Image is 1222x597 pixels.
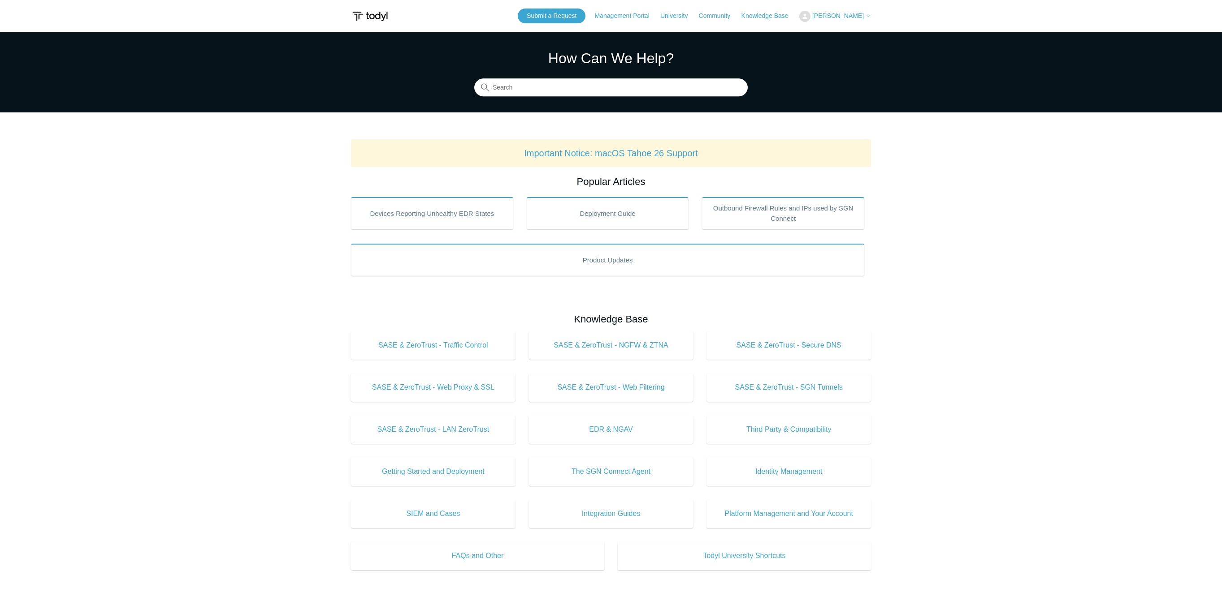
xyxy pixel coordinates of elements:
[542,340,680,351] span: SASE & ZeroTrust - NGFW & ZTNA
[351,174,871,189] h2: Popular Articles
[351,541,604,570] a: FAQs and Other
[799,11,871,22] button: [PERSON_NAME]
[720,340,858,351] span: SASE & ZeroTrust - Secure DNS
[529,331,693,360] a: SASE & ZeroTrust - NGFW & ZTNA
[529,415,693,444] a: EDR & NGAV
[474,47,748,69] h1: How Can We Help?
[364,466,502,477] span: Getting Started and Deployment
[618,541,871,570] a: Todyl University Shortcuts
[351,244,864,276] a: Product Updates
[706,373,871,402] a: SASE & ZeroTrust - SGN Tunnels
[364,424,502,435] span: SASE & ZeroTrust - LAN ZeroTrust
[542,508,680,519] span: Integration Guides
[351,415,516,444] a: SASE & ZeroTrust - LAN ZeroTrust
[364,550,591,561] span: FAQs and Other
[351,331,516,360] a: SASE & ZeroTrust - Traffic Control
[364,382,502,393] span: SASE & ZeroTrust - Web Proxy & SSL
[720,466,858,477] span: Identity Management
[364,340,502,351] span: SASE & ZeroTrust - Traffic Control
[660,11,697,21] a: University
[527,197,689,229] a: Deployment Guide
[702,197,864,229] a: Outbound Firewall Rules and IPs used by SGN Connect
[706,499,871,528] a: Platform Management and Your Account
[518,9,585,23] a: Submit a Request
[351,197,513,229] a: Devices Reporting Unhealthy EDR States
[351,312,871,326] h2: Knowledge Base
[524,148,698,158] a: Important Notice: macOS Tahoe 26 Support
[595,11,659,21] a: Management Portal
[720,508,858,519] span: Platform Management and Your Account
[351,457,516,486] a: Getting Started and Deployment
[351,499,516,528] a: SIEM and Cases
[542,466,680,477] span: The SGN Connect Agent
[720,424,858,435] span: Third Party & Compatibility
[812,12,864,19] span: [PERSON_NAME]
[741,11,797,21] a: Knowledge Base
[542,382,680,393] span: SASE & ZeroTrust - Web Filtering
[699,11,740,21] a: Community
[720,382,858,393] span: SASE & ZeroTrust - SGN Tunnels
[706,415,871,444] a: Third Party & Compatibility
[706,457,871,486] a: Identity Management
[351,373,516,402] a: SASE & ZeroTrust - Web Proxy & SSL
[631,550,858,561] span: Todyl University Shortcuts
[542,424,680,435] span: EDR & NGAV
[529,373,693,402] a: SASE & ZeroTrust - Web Filtering
[706,331,871,360] a: SASE & ZeroTrust - Secure DNS
[529,499,693,528] a: Integration Guides
[529,457,693,486] a: The SGN Connect Agent
[474,79,748,97] input: Search
[364,508,502,519] span: SIEM and Cases
[351,8,389,25] img: Todyl Support Center Help Center home page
